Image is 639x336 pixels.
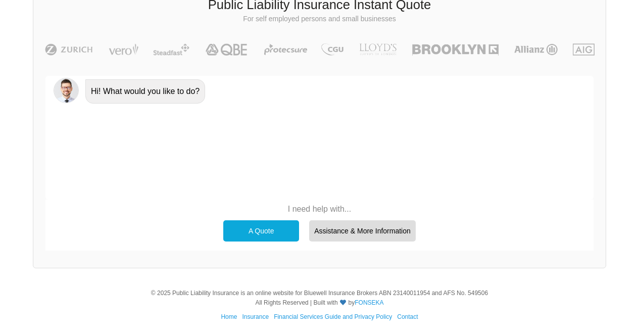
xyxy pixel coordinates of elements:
[221,313,237,320] a: Home
[569,43,599,56] img: AIG | Public Liability Insurance
[218,204,421,215] p: I need help with...
[355,299,383,306] a: FONSEKA
[317,43,348,56] img: CGU | Public Liability Insurance
[40,43,97,56] img: Zurich | Public Liability Insurance
[54,78,79,103] img: Chatbot | PLI
[149,43,193,56] img: Steadfast | Public Liability Insurance
[41,14,598,24] p: For self employed persons and small businesses
[85,79,205,104] div: Hi! What would you like to do?
[104,43,143,56] img: Vero | Public Liability Insurance
[354,43,402,56] img: LLOYD's | Public Liability Insurance
[408,43,503,56] img: Brooklyn | Public Liability Insurance
[397,313,418,320] a: Contact
[309,220,416,242] div: Assistance & More Information
[223,220,299,242] div: A Quote
[242,313,269,320] a: Insurance
[509,43,563,56] img: Allianz | Public Liability Insurance
[200,43,254,56] img: QBE | Public Liability Insurance
[274,313,392,320] a: Financial Services Guide and Privacy Policy
[260,43,311,56] img: Protecsure | Public Liability Insurance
